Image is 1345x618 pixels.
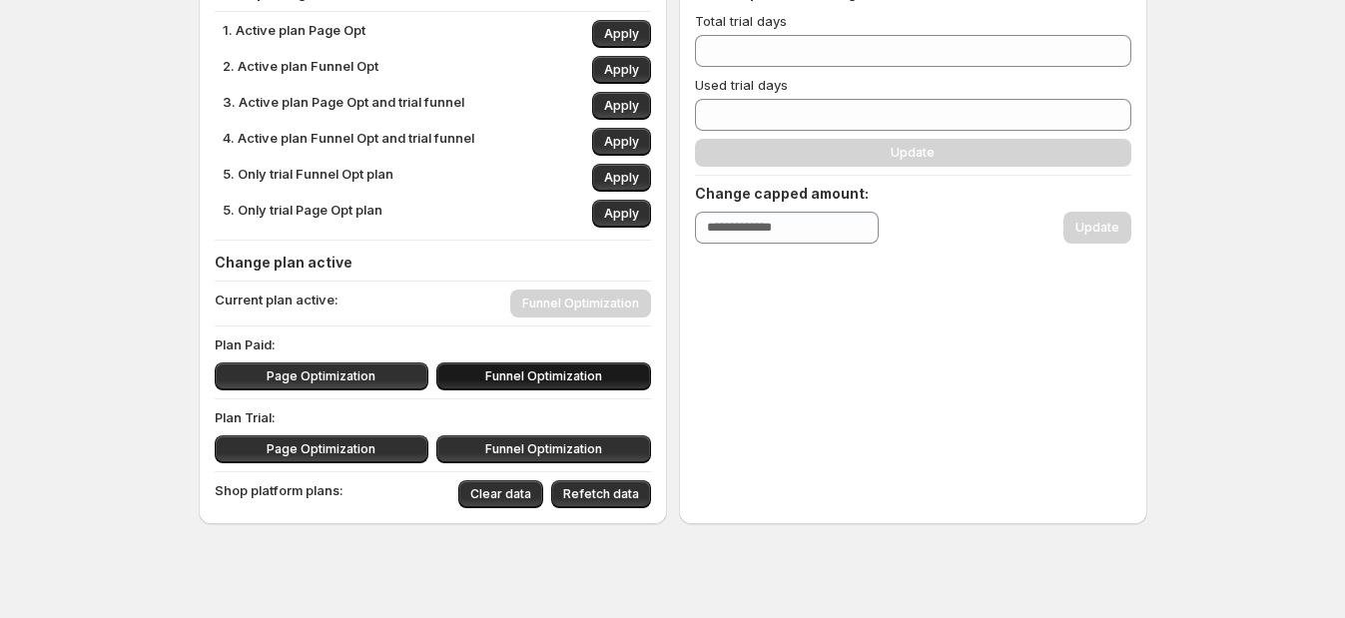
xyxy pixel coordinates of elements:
[592,200,651,228] button: Apply
[592,20,651,48] button: Apply
[215,334,651,354] p: Plan Paid:
[604,206,639,222] span: Apply
[592,92,651,120] button: Apply
[592,164,651,192] button: Apply
[592,128,651,156] button: Apply
[267,368,375,384] span: Page Optimization
[695,13,787,29] span: Total trial days
[215,407,651,427] p: Plan Trial:
[592,56,651,84] button: Apply
[223,92,464,120] p: 3. Active plan Page Opt and trial funnel
[458,480,543,508] button: Clear data
[223,128,474,156] p: 4. Active plan Funnel Opt and trial funnel
[604,62,639,78] span: Apply
[223,20,365,48] p: 1. Active plan Page Opt
[215,253,651,273] h4: Change plan active
[695,184,1131,204] h4: Change capped amount:
[551,480,651,508] button: Refetch data
[223,200,382,228] p: 5. Only trial Page Opt plan
[436,435,651,463] button: Funnel Optimization
[604,26,639,42] span: Apply
[604,98,639,114] span: Apply
[604,170,639,186] span: Apply
[223,164,393,192] p: 5. Only trial Funnel Opt plan
[215,435,429,463] button: Page Optimization
[563,486,639,502] span: Refetch data
[223,56,378,84] p: 2. Active plan Funnel Opt
[215,362,429,390] button: Page Optimization
[267,441,375,457] span: Page Optimization
[470,486,531,502] span: Clear data
[485,441,602,457] span: Funnel Optimization
[215,480,343,508] p: Shop platform plans:
[695,77,788,93] span: Used trial days
[604,134,639,150] span: Apply
[215,290,338,317] p: Current plan active:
